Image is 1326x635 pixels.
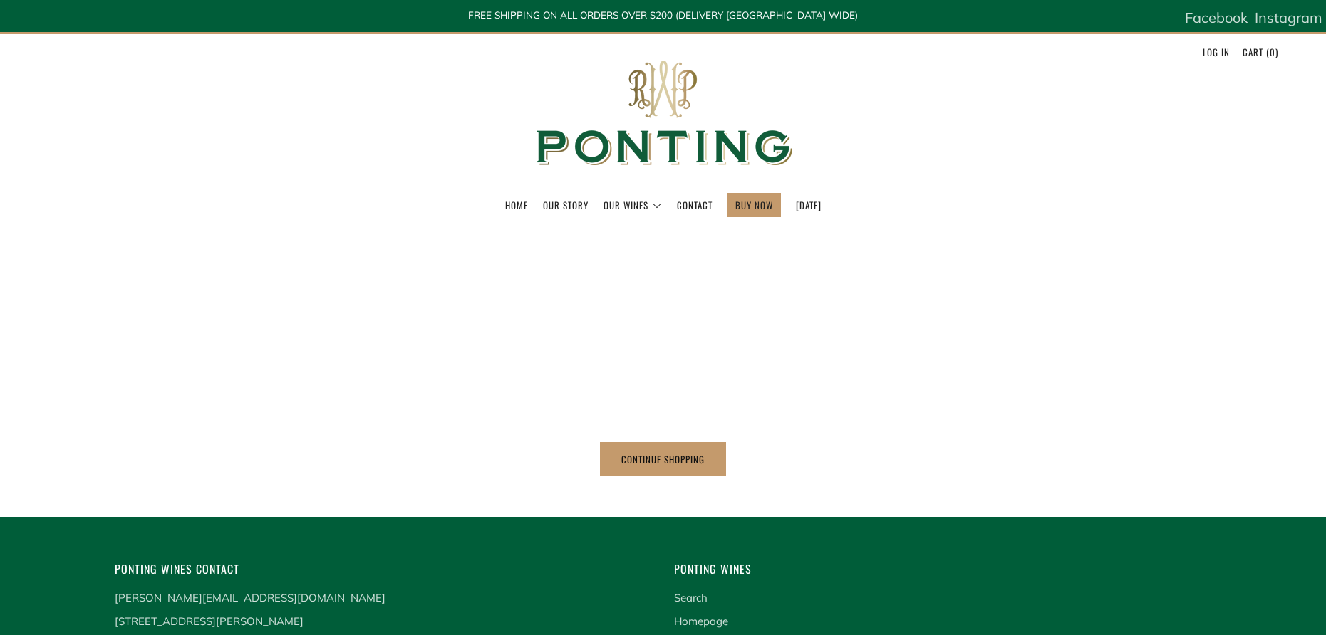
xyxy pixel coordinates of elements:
[1270,45,1275,59] span: 0
[115,591,385,604] a: [PERSON_NAME][EMAIL_ADDRESS][DOMAIN_NAME]
[115,560,653,579] h4: Ponting Wines Contact
[1185,9,1248,26] span: Facebook
[674,614,728,628] a: Homepage
[1185,4,1248,32] a: Facebook
[521,34,806,193] img: Ponting Wines
[674,591,708,604] a: Search
[735,194,773,216] a: BUY NOW
[543,194,589,216] a: Our Story
[796,194,822,216] a: [DATE]
[505,194,528,216] a: Home
[1255,4,1322,32] a: Instagram
[674,560,1212,579] h4: Ponting Wines
[604,194,662,216] a: Our Wines
[600,442,726,476] a: Continue shopping
[1255,9,1322,26] span: Instagram
[677,194,713,216] a: Contact
[1243,41,1278,63] a: Cart (0)
[1203,41,1230,63] a: Log in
